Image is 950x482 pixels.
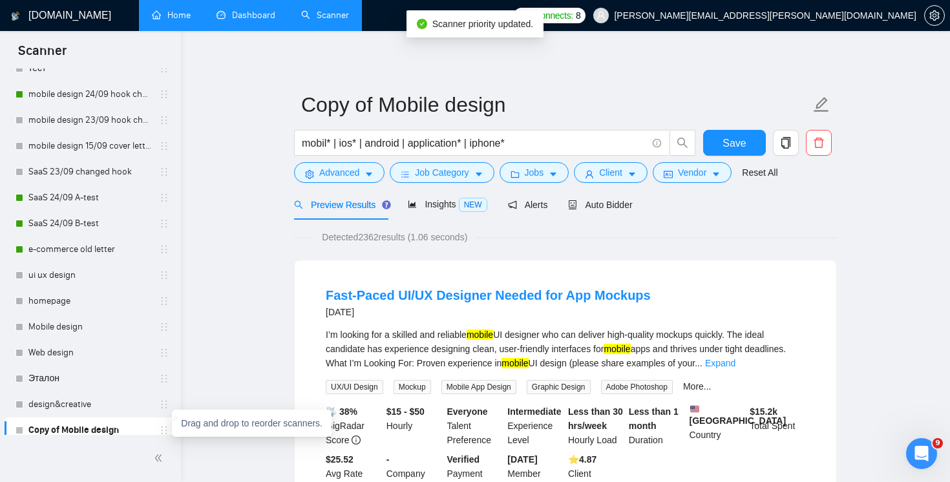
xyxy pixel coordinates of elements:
span: folder [511,169,520,179]
a: homeHome [152,10,191,21]
img: logo [11,6,20,26]
iframe: Intercom live chat [906,438,937,469]
span: Detected 2362 results (1.06 seconds) [313,230,476,244]
span: caret-down [628,169,637,179]
div: Duration [626,404,687,447]
a: Mobile design [28,314,151,340]
b: $25.52 [326,454,354,465]
span: Auto Bidder [568,200,632,210]
span: 8 [576,8,581,23]
div: Experience Level [505,404,565,447]
b: Intermediate [507,406,561,417]
a: mobile design 15/09 cover letter another first part [28,133,151,159]
span: Preview Results [294,200,387,210]
span: user [596,11,606,20]
b: $ 15.2k [750,406,777,417]
span: Mockup [394,380,431,394]
span: 9 [933,438,943,448]
span: Connects: [534,8,573,23]
a: Copy of Mobile design [28,417,151,443]
span: holder [159,425,169,435]
button: folderJobscaret-down [500,162,569,183]
a: Эталон [28,366,151,392]
span: double-left [154,452,167,465]
a: SaaS 24/09 B-test [28,211,151,236]
b: Less than 1 month [629,406,679,431]
span: caret-down [549,169,558,179]
span: Client [599,165,622,180]
span: bars [401,169,410,179]
span: UX/UI Design [326,380,383,394]
div: Hourly Load [565,404,626,447]
b: [GEOGRAPHIC_DATA] [690,404,786,426]
span: area-chart [408,200,417,209]
b: Verified [447,454,480,465]
span: holder [159,270,169,280]
span: Adobe Photoshop [601,380,673,394]
b: Less than 30 hrs/week [568,406,623,431]
span: Advanced [319,165,359,180]
span: caret-down [712,169,721,179]
span: Mobile App Design [441,380,516,394]
input: Scanner name... [301,89,810,121]
span: Scanner priority updated. [432,19,533,29]
div: Total Spent [747,404,808,447]
b: ⭐️ 4.87 [568,454,596,465]
span: holder [159,167,169,177]
span: holder [159,399,169,410]
span: notification [508,200,517,209]
span: Job Category [415,165,469,180]
span: caret-down [474,169,483,179]
a: Reset All [742,165,777,180]
span: holder [159,141,169,151]
div: I’m looking for a skilled and reliable UI designer who can deliver high-quality mockups quickly. ... [326,328,805,370]
div: Drag and drop to reorder scanners. [172,410,332,437]
a: SaaS 24/09 A-test [28,185,151,211]
b: - [386,454,390,465]
img: 🇺🇸 [690,404,699,414]
span: Jobs [525,165,544,180]
a: Expand [705,358,735,368]
a: Fast-Paced UI/UX Designer Needed for App Mockups [326,288,651,302]
span: Scanner [8,41,77,68]
input: Search Freelance Jobs... [302,135,647,151]
a: mobile design 23/09 hook changed [28,107,151,133]
div: Tooltip anchor [381,199,392,211]
span: Alerts [508,200,548,210]
mark: mobile [467,330,493,340]
span: check-circle [417,19,427,29]
span: info-circle [653,139,661,147]
a: ui ux design [28,262,151,288]
span: delete [807,137,831,149]
span: setting [305,169,314,179]
button: delete [806,130,832,156]
span: setting [925,10,944,21]
span: NEW [459,198,487,212]
span: holder [159,89,169,100]
span: holder [159,63,169,74]
span: edit [813,96,830,113]
span: Vendor [678,165,706,180]
span: search [670,137,695,149]
span: copy [774,137,798,149]
a: SaaS 23/09 changed hook [28,159,151,185]
a: setting [924,10,945,21]
span: caret-down [364,169,374,179]
a: тест [28,56,151,81]
mark: mobile [604,344,630,354]
a: searchScanner [301,10,349,21]
span: holder [159,193,169,203]
span: holder [159,244,169,255]
button: copy [773,130,799,156]
span: holder [159,115,169,125]
mark: mobile [501,358,528,368]
a: design&creative [28,392,151,417]
button: setting [924,5,945,26]
span: holder [159,296,169,306]
div: [DATE] [326,304,651,320]
a: dashboardDashboard [216,10,275,21]
a: Web design [28,340,151,366]
span: holder [159,322,169,332]
span: idcard [664,169,673,179]
span: Insights [408,199,487,209]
